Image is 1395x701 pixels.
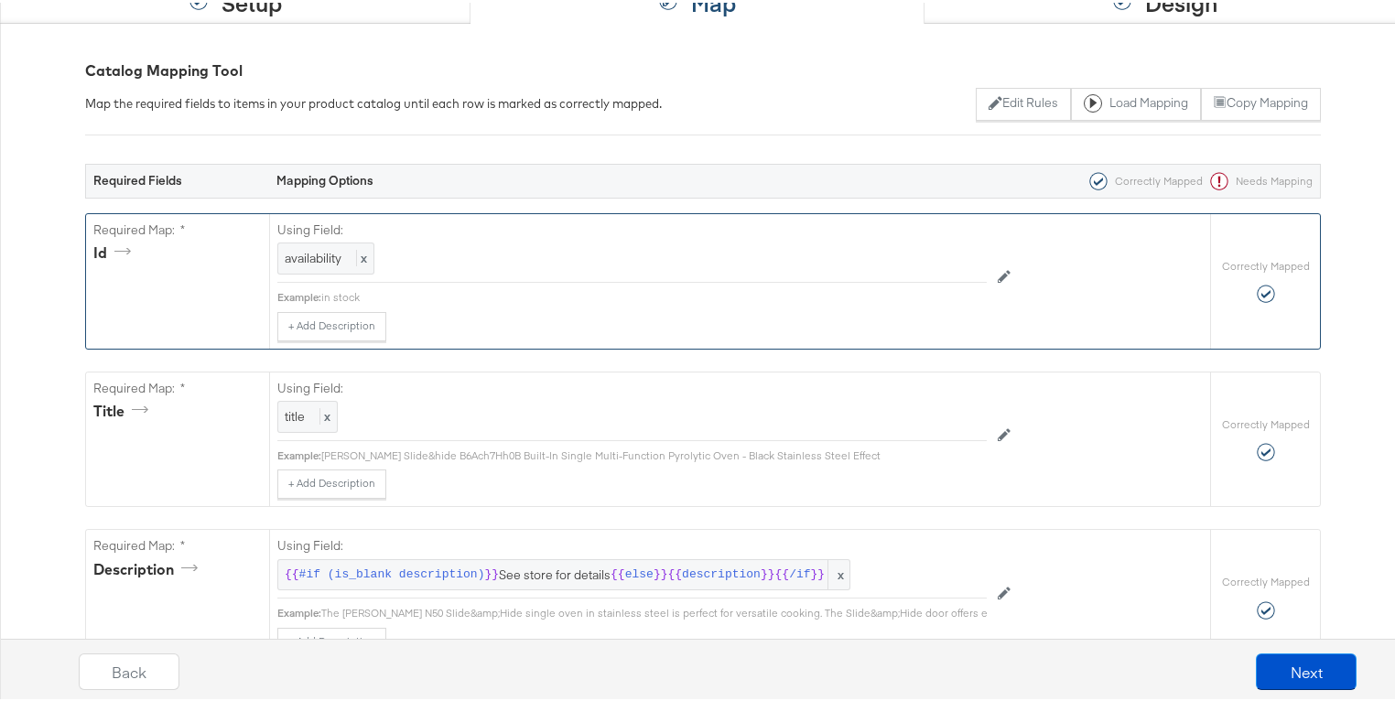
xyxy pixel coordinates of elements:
[277,467,386,496] button: + Add Description
[811,564,826,581] span: }}
[668,564,683,581] span: {{
[1071,85,1201,118] button: Load Mapping
[1201,85,1321,118] button: Copy Mapping
[285,564,843,581] span: See store for details
[276,169,373,186] strong: Mapping Options
[277,603,321,618] div: Example:
[93,169,182,186] strong: Required Fields
[93,240,137,261] div: id
[299,564,485,581] span: #if (is_blank description)
[1256,651,1357,687] button: Next
[761,564,775,581] span: }}
[93,377,262,394] label: Required Map: *
[775,564,790,581] span: {{
[285,564,299,581] span: {{
[484,564,499,581] span: }}
[277,309,386,339] button: + Add Description
[1222,256,1310,271] label: Correctly Mapped
[93,398,155,419] div: title
[1222,415,1310,429] label: Correctly Mapped
[79,651,179,687] button: Back
[321,287,987,302] div: in stock
[1082,169,1203,188] div: Correctly Mapped
[654,564,668,581] span: }}
[827,557,849,588] span: x
[625,564,654,581] span: else
[93,219,262,236] label: Required Map: *
[1222,572,1310,587] label: Correctly Mapped
[285,405,305,422] span: title
[85,92,662,110] div: Map the required fields to items in your product catalog until each row is marked as correctly ma...
[319,405,330,422] span: x
[277,446,321,460] div: Example:
[85,58,1321,79] div: Catalog Mapping Tool
[277,534,987,552] label: Using Field:
[277,287,321,302] div: Example:
[277,377,987,394] label: Using Field:
[611,564,625,581] span: {{
[93,556,204,577] div: description
[356,247,367,264] span: x
[789,564,810,581] span: /if
[93,534,262,552] label: Required Map: *
[285,247,341,264] span: availability
[1203,169,1313,188] div: Needs Mapping
[277,219,987,236] label: Using Field:
[682,564,761,581] span: description
[321,446,987,460] div: [PERSON_NAME] Slide&hide B6Ach7Hh0B Built-In Single Multi-Function Pyrolytic Oven - Black Stainle...
[976,85,1070,118] button: Edit Rules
